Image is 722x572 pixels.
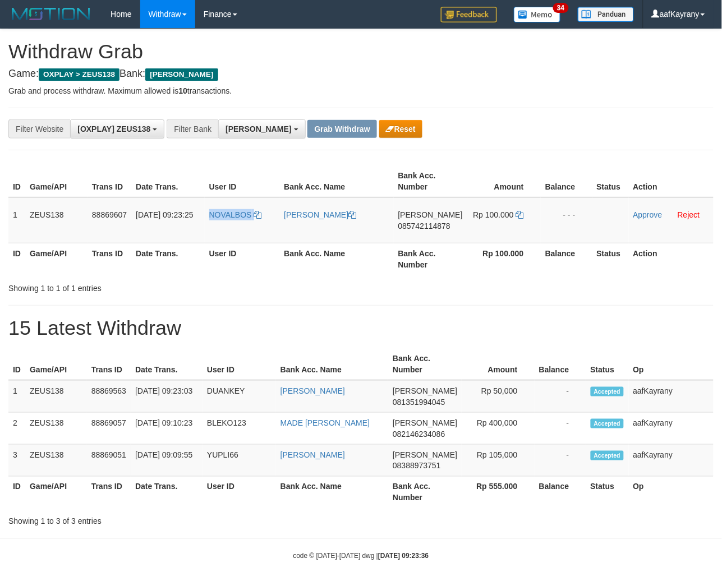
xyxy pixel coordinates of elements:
a: [PERSON_NAME] [280,450,345,459]
td: Rp 50,000 [462,380,534,413]
span: [PERSON_NAME] [393,418,457,427]
th: ID [8,477,25,509]
span: Rp 100.000 [473,210,513,219]
th: Date Trans. [131,243,204,275]
span: [PERSON_NAME] [226,124,291,133]
td: BLEKO123 [203,413,276,445]
th: Amount [467,165,541,197]
th: User ID [203,477,276,509]
img: panduan.png [578,7,634,22]
span: Copy 08388973751 to clipboard [393,462,441,470]
button: Reset [379,120,422,138]
a: NOVALBOS [209,210,262,219]
td: [DATE] 09:09:55 [131,445,203,477]
th: Op [629,348,714,380]
th: Balance [541,243,592,275]
th: User ID [205,165,280,197]
div: Filter Website [8,119,70,139]
th: Status [592,243,629,275]
th: Trans ID [87,477,131,509]
span: 34 [553,3,568,13]
th: Balance [541,165,592,197]
button: [OXPLAY] ZEUS138 [70,119,164,139]
button: [PERSON_NAME] [218,119,305,139]
span: Copy 082146234086 to clipboard [393,430,445,439]
th: Action [629,243,714,275]
span: [OXPLAY] ZEUS138 [77,124,150,133]
th: User ID [205,243,280,275]
img: MOTION_logo.png [8,6,94,22]
span: Accepted [591,451,624,460]
th: Bank Acc. Number [394,165,467,197]
div: Showing 1 to 3 of 3 entries [8,511,292,527]
th: Balance [535,477,586,509]
th: Op [629,477,714,509]
th: Game/API [25,165,88,197]
td: [DATE] 09:10:23 [131,413,203,445]
h4: Game: Bank: [8,68,714,80]
img: Feedback.jpg [441,7,497,22]
td: 88869051 [87,445,131,477]
a: Copy 100000 to clipboard [516,210,524,219]
span: Accepted [591,387,624,396]
div: Filter Bank [167,119,218,139]
th: Game/API [25,243,88,275]
h1: Withdraw Grab [8,40,714,63]
span: [PERSON_NAME] [393,386,457,395]
th: Trans ID [88,243,131,275]
td: aafKayrany [629,380,714,413]
td: YUPLI66 [203,445,276,477]
p: Grab and process withdraw. Maximum allowed is transactions. [8,85,714,96]
div: Showing 1 to 1 of 1 entries [8,278,292,294]
a: [PERSON_NAME] [280,386,345,395]
h1: 15 Latest Withdraw [8,317,714,339]
th: Bank Acc. Name [276,477,388,509]
th: Rp 100.000 [467,243,541,275]
span: NOVALBOS [209,210,252,219]
span: Accepted [591,419,624,428]
th: Status [586,348,629,380]
th: Trans ID [87,348,131,380]
th: Trans ID [88,165,131,197]
td: ZEUS138 [25,380,87,413]
a: [PERSON_NAME] [284,210,356,219]
th: Bank Acc. Name [279,243,393,275]
a: Approve [633,210,663,219]
span: [PERSON_NAME] [145,68,218,81]
th: User ID [203,348,276,380]
span: [PERSON_NAME] [398,210,463,219]
td: - [535,445,586,477]
th: Action [629,165,714,197]
span: OXPLAY > ZEUS138 [39,68,119,81]
th: Date Trans. [131,477,203,509]
img: Button%20Memo.svg [514,7,561,22]
strong: 10 [178,86,187,95]
button: Grab Withdraw [307,120,376,138]
td: Rp 105,000 [462,445,534,477]
th: Bank Acc. Name [279,165,393,197]
td: ZEUS138 [25,445,87,477]
td: aafKayrany [629,445,714,477]
td: [DATE] 09:23:03 [131,380,203,413]
th: Status [592,165,629,197]
td: - [535,380,586,413]
th: Bank Acc. Number [388,477,462,509]
span: Copy 081351994045 to clipboard [393,398,445,407]
th: Rp 555.000 [462,477,534,509]
span: 88869607 [92,210,127,219]
td: - - - [541,197,592,243]
td: 88869563 [87,380,131,413]
span: Copy 085742114878 to clipboard [398,222,450,230]
th: ID [8,348,25,380]
td: 1 [8,197,25,243]
th: Date Trans. [131,165,204,197]
a: MADE [PERSON_NAME] [280,418,370,427]
strong: [DATE] 09:23:36 [378,552,429,560]
td: 1 [8,380,25,413]
span: [DATE] 09:23:25 [136,210,193,219]
td: ZEUS138 [25,197,88,243]
td: 2 [8,413,25,445]
td: aafKayrany [629,413,714,445]
th: Game/API [25,348,87,380]
th: Status [586,477,629,509]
